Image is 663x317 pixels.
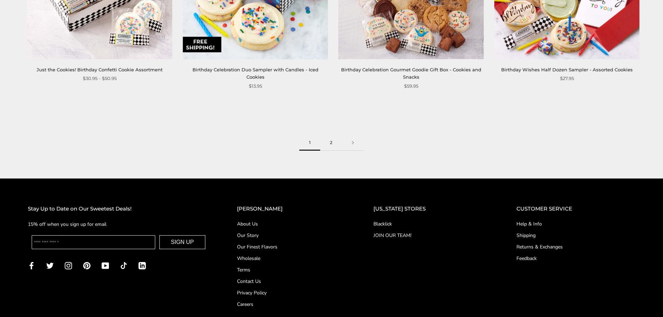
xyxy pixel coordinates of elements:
span: $59.95 [404,82,418,90]
h2: Stay Up to Date on Our Sweetest Deals! [28,205,209,213]
a: Careers [237,301,346,308]
a: YouTube [102,261,109,269]
a: Returns & Exchanges [516,243,635,251]
a: Facebook [28,261,35,269]
a: About Us [237,220,346,228]
a: Feedback [516,255,635,262]
button: SIGN UP [159,235,205,249]
a: Birthday Celebration Duo Sampler with Candles - Iced Cookies [192,67,318,80]
iframe: Sign Up via Text for Offers [6,291,72,311]
span: $13.95 [249,82,262,90]
a: Help & Info [516,220,635,228]
span: $27.95 [560,75,574,82]
a: LinkedIn [139,261,146,269]
a: Blacklick [373,220,489,228]
a: Terms [237,266,346,274]
a: Contact Us [237,278,346,285]
span: 1 [299,135,320,151]
p: 15% off when you sign up for email [28,220,209,228]
a: 2 [320,135,342,151]
span: $30.95 - $50.95 [83,75,117,82]
a: Our Finest Flavors [237,243,346,251]
a: Next page [342,135,364,151]
a: Birthday Celebration Gourmet Goodie Gift Box - Cookies and Snacks [341,67,481,80]
a: JOIN OUR TEAM! [373,232,489,239]
a: TikTok [120,261,127,269]
h2: CUSTOMER SERVICE [516,205,635,213]
a: Instagram [65,261,72,269]
a: Our Story [237,232,346,239]
a: Privacy Policy [237,289,346,296]
a: Twitter [46,261,54,269]
h2: [US_STATE] STORES [373,205,489,213]
h2: [PERSON_NAME] [237,205,346,213]
a: Wholesale [237,255,346,262]
a: Just the Cookies! Birthday Confetti Cookie Assortment [37,67,163,72]
input: Enter your email [32,235,155,249]
a: Shipping [516,232,635,239]
a: Pinterest [83,261,90,269]
a: Birthday Wishes Half Dozen Sampler - Assorted Cookies [501,67,633,72]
